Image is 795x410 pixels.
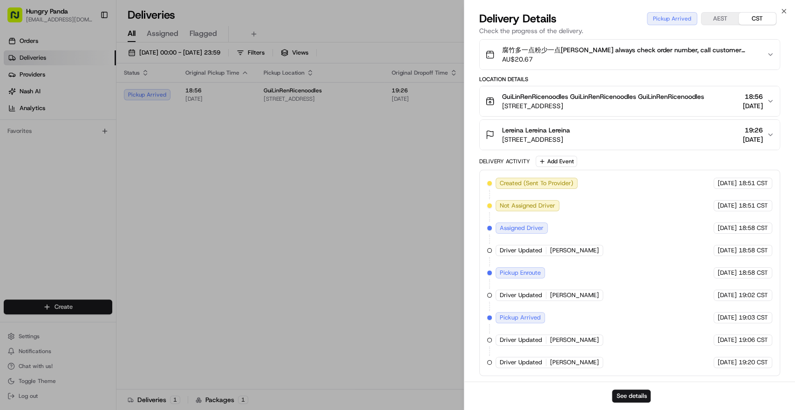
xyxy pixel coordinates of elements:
[701,13,739,25] button: AEST
[500,336,542,344] span: Driver Updated
[42,98,128,106] div: We're available if you need us!
[718,291,737,299] span: [DATE]
[480,40,780,69] button: 腐竹多一点粉少一点[PERSON_NAME] always check order number, call customer when you arrive, any delivery iss...
[9,121,62,129] div: Past conversations
[718,269,737,277] span: [DATE]
[500,291,542,299] span: Driver Updated
[612,389,651,403] button: See details
[9,9,28,28] img: Nash
[536,156,577,167] button: Add Event
[500,179,573,188] span: Created (Sent To Provider)
[9,37,170,52] p: Welcome 👋
[739,269,768,277] span: 18:58 CST
[93,231,113,238] span: Pylon
[502,135,570,144] span: [STREET_ADDRESS]
[19,145,26,153] img: 1736555255976-a54dd68f-1ca7-489b-9aae-adbdc363a1c4
[79,209,86,217] div: 💻
[718,224,737,232] span: [DATE]
[29,145,75,152] span: [PERSON_NAME]
[743,101,763,111] span: [DATE]
[9,209,17,217] div: 📗
[739,224,768,232] span: 18:58 CST
[739,358,768,367] span: 19:20 CST
[66,231,113,238] a: Powered byPylon
[479,76,780,83] div: Location Details
[718,358,737,367] span: [DATE]
[88,208,149,218] span: API Documentation
[36,170,58,177] span: 8月15日
[480,86,780,116] button: GuiLinRenRicenoodles GuiLinRenRicenoodles GuiLinRenRicenoodles[STREET_ADDRESS]18:56[DATE]
[550,246,599,255] span: [PERSON_NAME]
[77,145,81,152] span: •
[20,89,36,106] img: 1727276513143-84d647e1-66c0-4f92-a045-3c9f9f5dfd92
[42,89,153,98] div: Start new chat
[24,60,154,70] input: Clear
[718,179,737,188] span: [DATE]
[31,170,34,177] span: •
[739,291,768,299] span: 19:02 CST
[502,125,570,135] span: Lereina Lereina Lereina
[500,224,544,232] span: Assigned Driver
[19,208,71,218] span: Knowledge Base
[718,336,737,344] span: [DATE]
[550,358,599,367] span: [PERSON_NAME]
[500,269,541,277] span: Pickup Enroute
[718,313,737,322] span: [DATE]
[500,202,555,210] span: Not Assigned Driver
[739,313,768,322] span: 19:03 CST
[739,179,768,188] span: 18:51 CST
[9,136,24,151] img: Bea Lacdao
[6,205,75,222] a: 📗Knowledge Base
[158,92,170,103] button: Start new chat
[739,13,776,25] button: CST
[9,89,26,106] img: 1736555255976-a54dd68f-1ca7-489b-9aae-adbdc363a1c4
[500,358,542,367] span: Driver Updated
[144,119,170,131] button: See all
[718,246,737,255] span: [DATE]
[739,246,768,255] span: 18:58 CST
[739,202,768,210] span: 18:51 CST
[718,202,737,210] span: [DATE]
[480,120,780,150] button: Lereina Lereina Lereina[STREET_ADDRESS]19:26[DATE]
[743,125,763,135] span: 19:26
[502,55,759,64] span: AU$20.67
[550,291,599,299] span: [PERSON_NAME]
[739,336,768,344] span: 19:06 CST
[479,158,530,165] div: Delivery Activity
[502,92,704,101] span: GuiLinRenRicenoodles GuiLinRenRicenoodles GuiLinRenRicenoodles
[479,11,557,26] span: Delivery Details
[500,313,541,322] span: Pickup Arrived
[82,145,104,152] span: 8月19日
[502,45,759,55] span: 腐竹多一点粉少一点[PERSON_NAME] always check order number, call customer when you arrive, any delivery iss...
[500,246,542,255] span: Driver Updated
[479,26,780,35] p: Check the progress of the delivery.
[75,205,153,222] a: 💻API Documentation
[743,135,763,144] span: [DATE]
[550,336,599,344] span: [PERSON_NAME]
[743,92,763,101] span: 18:56
[502,101,704,111] span: [STREET_ADDRESS]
